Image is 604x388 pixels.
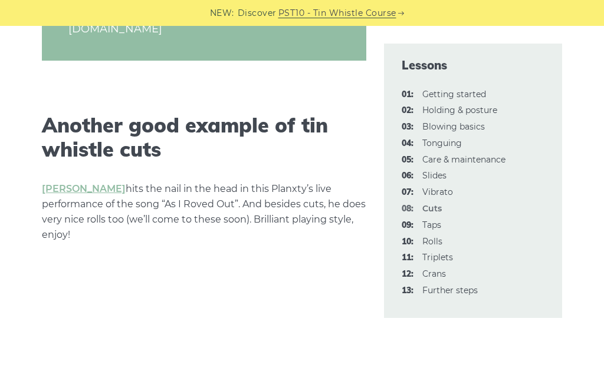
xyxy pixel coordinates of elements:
span: 11: [402,251,413,265]
strong: Cuts [422,203,442,214]
a: PST10 - Tin Whistle Course [278,6,396,20]
span: 06: [402,169,413,183]
span: 13: [402,284,413,298]
span: 01: [402,88,413,102]
span: 09: [402,218,413,233]
a: 02:Holding & posture [422,105,497,115]
span: 05: [402,153,413,167]
span: 03: [402,120,413,134]
a: 12:Crans [422,268,446,279]
p: hits the nail in the head in this Planxty’s live performance of the song “As I Roved Out”. And be... [42,181,366,243]
a: 04:Tonguing [422,138,462,148]
a: 03:Blowing basics [422,121,485,132]
a: 10:Rolls [422,236,442,247]
a: [PERSON_NAME] [42,183,126,194]
span: 10: [402,235,413,249]
a: 06:Slides [422,170,447,181]
span: 12: [402,267,413,281]
span: 04: [402,137,413,151]
a: 07:Vibrato [422,187,453,197]
span: 08: [402,202,413,216]
span: 07: [402,185,413,200]
span: NEW: [210,6,234,20]
span: Lessons [402,57,544,74]
a: 13:Further steps [422,285,478,296]
span: 02: [402,104,413,118]
a: 01:Getting started [422,89,486,100]
span: Discover [238,6,277,20]
cite: [DOMAIN_NAME] [68,21,340,37]
a: 09:Taps [422,220,441,230]
h2: Another good example of tin whistle cuts [42,114,366,162]
a: 05:Care & maintenance [422,154,505,165]
a: 11:Triplets [422,252,453,263]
